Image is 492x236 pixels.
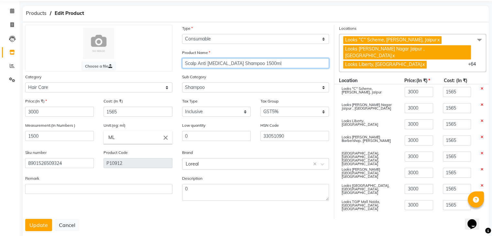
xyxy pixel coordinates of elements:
label: Measurement:(In Numbers ) [25,123,75,128]
label: Brand [182,150,193,156]
label: Product Code [104,150,128,156]
span: Looks [PERSON_NAME] Nagar Jaipur , [GEOGRAPHIC_DATA] [345,46,424,59]
span: Clear all [313,161,319,167]
a: x [392,53,395,59]
label: Cost: (In ₹) [104,98,123,104]
button: Update [25,219,52,231]
label: Unit:(eg: ml) [104,123,126,128]
span: Edit Product [51,7,87,19]
span: Looks [PERSON_NAME][GEOGRAPHIC_DATA], [GEOGRAPHIC_DATA] [342,167,380,179]
div: Price:(In ₹) [399,77,439,84]
div: Location [334,77,399,84]
div: Cost: (In ₹) [439,77,478,84]
label: Locations [339,26,356,31]
label: Tax Type [182,98,198,104]
label: Tax Group [260,98,279,104]
label: Type [182,26,193,31]
label: Low quantity [182,123,205,128]
iframe: chat widget [465,210,486,230]
img: Cinque Terre [83,28,114,59]
span: Looks [PERSON_NAME] Barbershop, [PERSON_NAME] [342,135,391,143]
span: Looks [PERSON_NAME] Nagar Jaipur , [GEOGRAPHIC_DATA] [342,102,392,111]
span: Looks TGIP Mall Noida, [GEOGRAPHIC_DATA],[GEOGRAPHIC_DATA] [342,199,380,211]
span: Looks "C" Scheme, [PERSON_NAME], Jaipur [342,86,382,94]
span: +64 [468,61,481,67]
label: Product Name [182,50,210,56]
label: Description [182,176,202,181]
label: Choose a file [81,61,116,71]
span: Looks [GEOGRAPHIC_DATA], [GEOGRAPHIC_DATA], [GEOGRAPHIC_DATA] [342,183,389,195]
label: Sku number [25,150,47,156]
span: Looks Liberty, [GEOGRAPHIC_DATA] [345,61,422,67]
button: Cancel [55,219,80,231]
a: x [422,61,425,67]
span: Looks "C" Scheme, [PERSON_NAME], Jaipur [345,37,437,43]
span: [GEOGRAPHIC_DATA], [GEOGRAPHIC_DATA], [GEOGRAPHIC_DATA], [GEOGRAPHIC_DATA] [342,151,379,166]
label: Price:(In ₹) [25,98,47,104]
a: x [437,37,440,43]
span: Products [23,7,50,19]
label: HSN Code [260,123,279,128]
i: Close [162,134,169,141]
label: Category [25,74,41,80]
label: Sub Category [182,74,206,80]
span: Looks Liberty, [GEOGRAPHIC_DATA] [342,119,378,127]
label: Remark [25,176,39,181]
input: Leave empty to Autogenerate [104,158,172,168]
